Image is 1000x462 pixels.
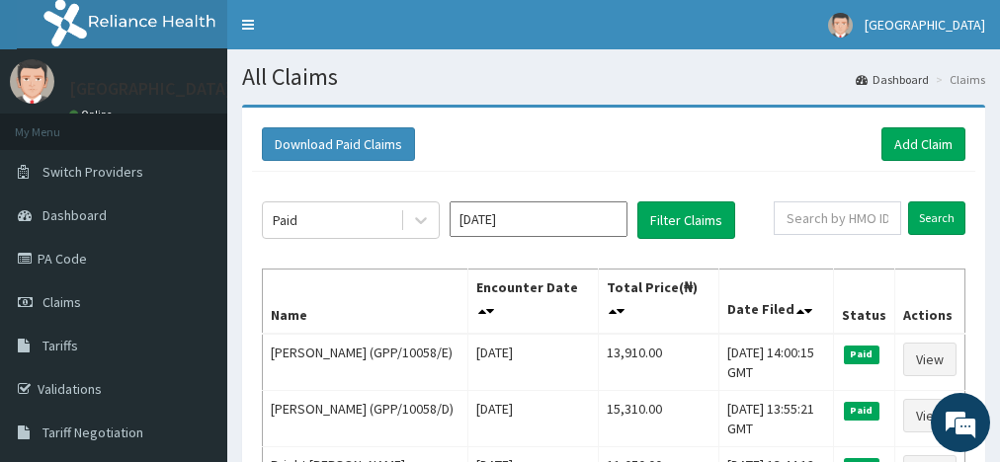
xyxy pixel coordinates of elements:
[881,127,965,161] a: Add Claim
[774,201,901,235] input: Search by HMO ID
[903,399,957,432] a: View
[263,334,468,391] td: [PERSON_NAME] (GPP/10058/E)
[42,206,107,224] span: Dashboard
[856,71,929,88] a: Dashboard
[262,127,415,161] button: Download Paid Claims
[719,269,834,335] th: Date Filed
[273,210,297,230] div: Paid
[833,269,894,335] th: Status
[908,201,965,235] input: Search
[931,71,985,88] li: Claims
[42,293,81,311] span: Claims
[10,59,54,104] img: User Image
[69,80,232,98] p: [GEOGRAPHIC_DATA]
[894,269,964,335] th: Actions
[263,391,468,447] td: [PERSON_NAME] (GPP/10058/D)
[467,334,599,391] td: [DATE]
[599,334,719,391] td: 13,910.00
[865,16,985,34] span: [GEOGRAPHIC_DATA]
[844,346,879,363] span: Paid
[599,269,719,335] th: Total Price(₦)
[69,108,117,121] a: Online
[263,269,468,335] th: Name
[467,391,599,447] td: [DATE]
[844,402,879,420] span: Paid
[828,13,853,38] img: User Image
[599,391,719,447] td: 15,310.00
[467,269,599,335] th: Encounter Date
[719,391,834,447] td: [DATE] 13:55:21 GMT
[719,334,834,391] td: [DATE] 14:00:15 GMT
[903,343,957,376] a: View
[42,423,143,441] span: Tariff Negotiation
[450,201,627,237] input: Select Month and Year
[242,64,985,90] h1: All Claims
[42,163,143,181] span: Switch Providers
[637,201,735,239] button: Filter Claims
[42,337,78,354] span: Tariffs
